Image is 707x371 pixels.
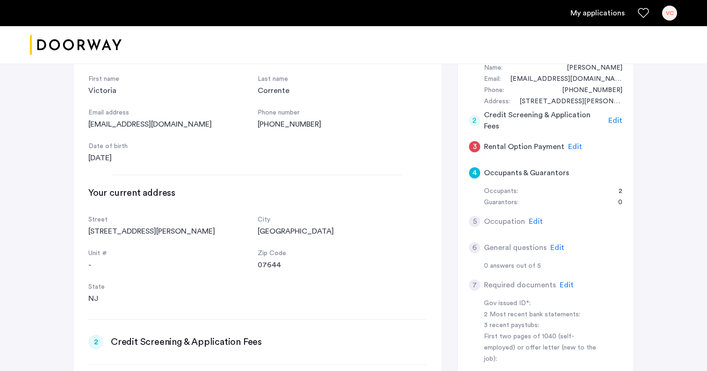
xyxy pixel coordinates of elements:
[88,293,258,304] div: NJ
[469,141,480,152] div: 3
[484,309,602,321] div: 2 Most recent bank statements:
[88,214,258,226] div: Street
[469,167,480,178] div: 4
[570,7,625,19] a: My application
[638,7,649,19] a: Favorites
[88,141,258,152] div: Date of birth
[553,85,622,96] div: +12019695247
[484,186,518,197] div: Occupants:
[484,279,556,291] h5: Required documents
[484,109,605,132] h5: Credit Screening & Application Fees
[258,85,427,96] div: Corrente
[484,96,510,107] div: Address:
[484,331,602,365] div: First two pages of 1040 (self-employed) or offer letter (new to the job):
[510,96,622,107] div: 4 Clark Court
[529,218,543,225] span: Edit
[568,143,582,150] span: Edit
[258,248,427,259] div: Zip Code
[30,28,122,63] a: Cazamio logo
[469,242,480,253] div: 6
[88,85,258,96] div: Victoria
[469,115,480,126] div: 2
[88,335,103,350] div: 2
[469,279,480,291] div: 7
[484,63,503,74] div: Name:
[609,186,622,197] div: 2
[258,214,427,226] div: City
[662,6,677,21] div: VC
[88,248,258,259] div: Unit #
[258,226,427,237] div: [GEOGRAPHIC_DATA]
[484,216,525,227] h5: Occupation
[469,216,480,227] div: 5
[484,261,622,272] div: 0 answers out of 5
[557,63,622,74] div: Victoria Corrente
[484,298,602,309] div: Gov issued ID*:
[88,186,175,200] h3: Your current address
[550,244,564,251] span: Edit
[88,107,258,119] div: Email address
[88,282,258,293] div: State
[560,281,574,289] span: Edit
[258,107,427,119] div: Phone number
[30,28,122,63] img: logo
[501,74,622,85] div: victoria.corrente3@gmail.com
[258,119,427,130] div: [PHONE_NUMBER]
[88,152,258,164] div: [DATE]
[484,320,602,331] div: 3 recent paystubs:
[484,85,504,96] div: Phone:
[484,141,564,152] h5: Rental Option Payment
[484,242,547,253] h5: General questions
[608,117,622,124] span: Edit
[88,119,258,130] div: [EMAIL_ADDRESS][DOMAIN_NAME]
[258,74,427,85] div: Last name
[484,74,501,85] div: Email:
[609,197,622,208] div: 0
[88,259,258,271] div: -
[484,197,519,208] div: Guarantors:
[88,226,258,237] div: [STREET_ADDRESS][PERSON_NAME]
[111,335,262,349] h3: Credit Screening & Application Fees
[258,259,427,271] div: 07644
[484,167,569,178] h5: Occupants & Guarantors
[88,74,258,85] div: First name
